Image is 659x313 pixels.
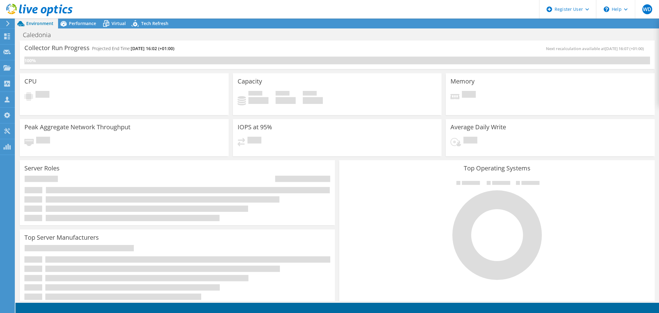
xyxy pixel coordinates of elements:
[238,124,272,131] h3: IOPS at 95%
[462,91,476,99] span: Pending
[642,4,652,14] span: WD
[248,91,262,97] span: Used
[604,6,609,12] svg: \n
[92,45,174,52] h4: Projected End Time:
[605,46,644,51] span: [DATE] 16:07 (+01:00)
[36,91,49,99] span: Pending
[248,97,268,104] h4: 0 GiB
[141,20,168,26] span: Tech Refresh
[546,46,647,51] span: Next recalculation available at
[303,97,323,104] h4: 0 GiB
[69,20,96,26] span: Performance
[344,165,650,172] h3: Top Operating Systems
[24,165,60,172] h3: Server Roles
[238,78,262,85] h3: Capacity
[276,97,296,104] h4: 0 GiB
[24,124,130,131] h3: Peak Aggregate Network Throughput
[112,20,126,26] span: Virtual
[36,137,50,145] span: Pending
[24,78,37,85] h3: CPU
[463,137,477,145] span: Pending
[26,20,53,26] span: Environment
[20,32,61,38] h1: Caledonia
[450,124,506,131] h3: Average Daily Write
[24,234,99,241] h3: Top Server Manufacturers
[131,45,174,51] span: [DATE] 16:02 (+01:00)
[303,91,317,97] span: Total
[247,137,261,145] span: Pending
[276,91,289,97] span: Free
[450,78,475,85] h3: Memory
